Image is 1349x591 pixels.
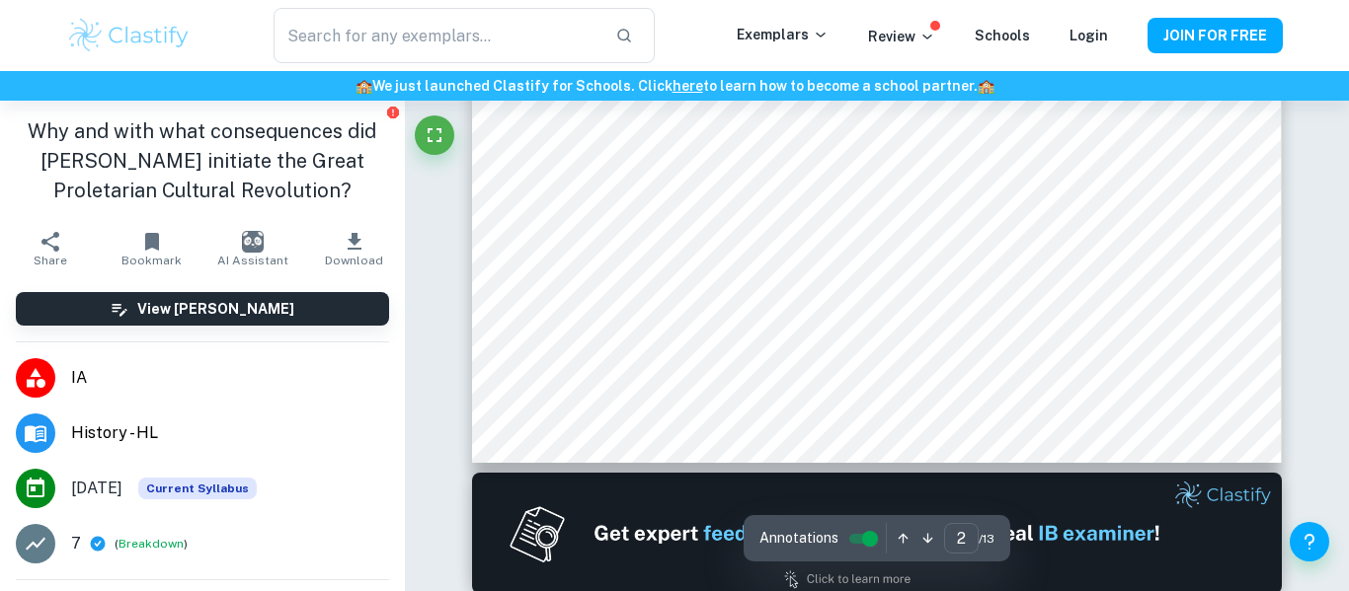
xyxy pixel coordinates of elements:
[34,254,67,267] span: Share
[1148,18,1283,53] button: JOIN FOR FREE
[137,298,294,320] h6: View [PERSON_NAME]
[415,115,454,155] button: Fullscreen
[303,221,404,276] button: Download
[868,26,935,47] p: Review
[71,366,389,390] span: IA
[1070,28,1108,43] a: Login
[119,535,184,553] button: Breakdown
[356,78,372,94] span: 🏫
[71,421,389,445] span: History - HL
[138,478,257,499] span: Current Syllabus
[16,116,389,205] h1: Why and with what consequences did [PERSON_NAME] initiate the Great Proletarian Cultural Revolution?
[274,8,599,63] input: Search for any exemplars...
[325,254,383,267] span: Download
[138,478,257,499] div: This exemplar is based on the current syllabus. Feel free to refer to it for inspiration/ideas wh...
[16,292,389,326] button: View [PERSON_NAME]
[4,75,1345,97] h6: We just launched Clastify for Schools. Click to learn how to become a school partner.
[115,535,188,554] span: ( )
[101,221,201,276] button: Bookmark
[1290,522,1329,561] button: Help and Feedback
[759,528,838,549] span: Annotations
[66,16,192,55] img: Clastify logo
[975,28,1030,43] a: Schools
[978,78,994,94] span: 🏫
[979,530,994,548] span: / 13
[673,78,703,94] a: here
[71,532,81,555] p: 7
[202,221,303,276] button: AI Assistant
[737,24,829,45] p: Exemplars
[71,477,122,500] span: [DATE]
[386,105,401,119] button: Report issue
[242,231,264,253] img: AI Assistant
[217,254,288,267] span: AI Assistant
[121,254,182,267] span: Bookmark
